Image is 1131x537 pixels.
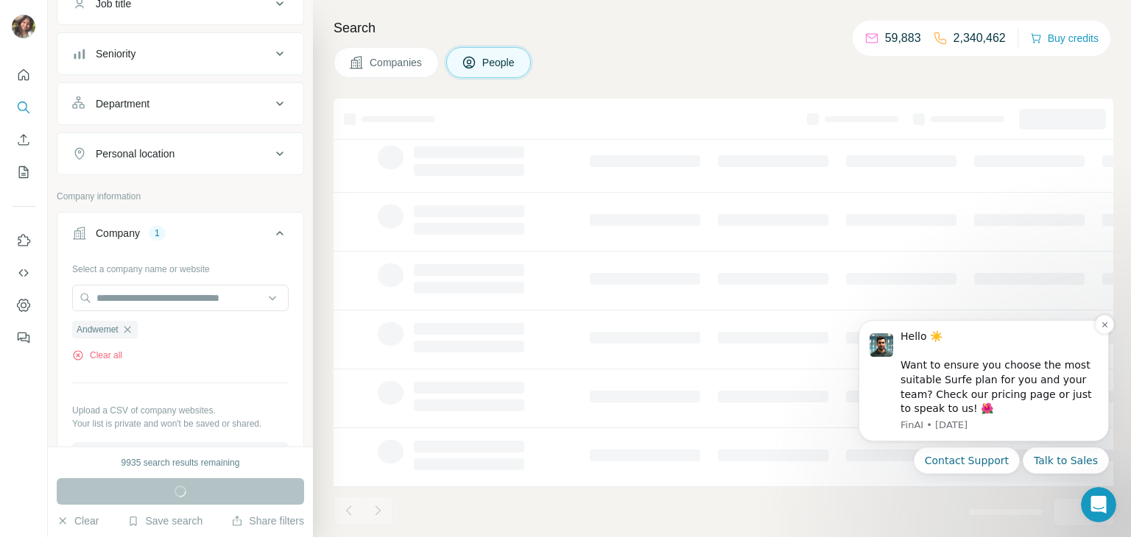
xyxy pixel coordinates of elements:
div: 1 [149,227,166,240]
button: Personal location [57,136,303,171]
div: Company [96,226,140,241]
button: Save search [127,513,202,528]
span: Companies [370,55,423,70]
span: Andwemet [77,323,119,336]
button: Department [57,86,303,121]
button: Seniority [57,36,303,71]
button: Enrich CSV [12,127,35,153]
button: Clear [57,513,99,528]
button: Search [12,94,35,121]
iframe: Intercom notifications message [836,307,1131,483]
div: 9935 search results remaining [121,456,240,469]
button: Upload a list of companies [72,442,289,469]
p: Company information [57,190,304,203]
p: 2,340,462 [954,29,1006,47]
div: Seniority [96,46,135,61]
button: My lists [12,159,35,185]
button: Use Surfe API [12,260,35,286]
p: Your list is private and won't be saved or shared. [72,417,289,430]
button: Buy credits [1030,28,1099,49]
div: Select a company name or website [72,257,289,276]
div: Personal location [96,146,175,161]
span: People [482,55,516,70]
iframe: Intercom live chat [1081,487,1116,522]
button: Use Surfe on LinkedIn [12,227,35,254]
button: Clear all [72,349,122,362]
p: Upload a CSV of company websites. [72,404,289,417]
button: Dashboard [12,292,35,319]
div: Department [96,96,149,111]
p: 59,883 [885,29,921,47]
button: Quick start [12,62,35,88]
img: Avatar [12,15,35,38]
button: Company1 [57,216,303,257]
button: Feedback [12,324,35,351]
h4: Search [334,18,1113,38]
button: Share filters [231,513,304,528]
